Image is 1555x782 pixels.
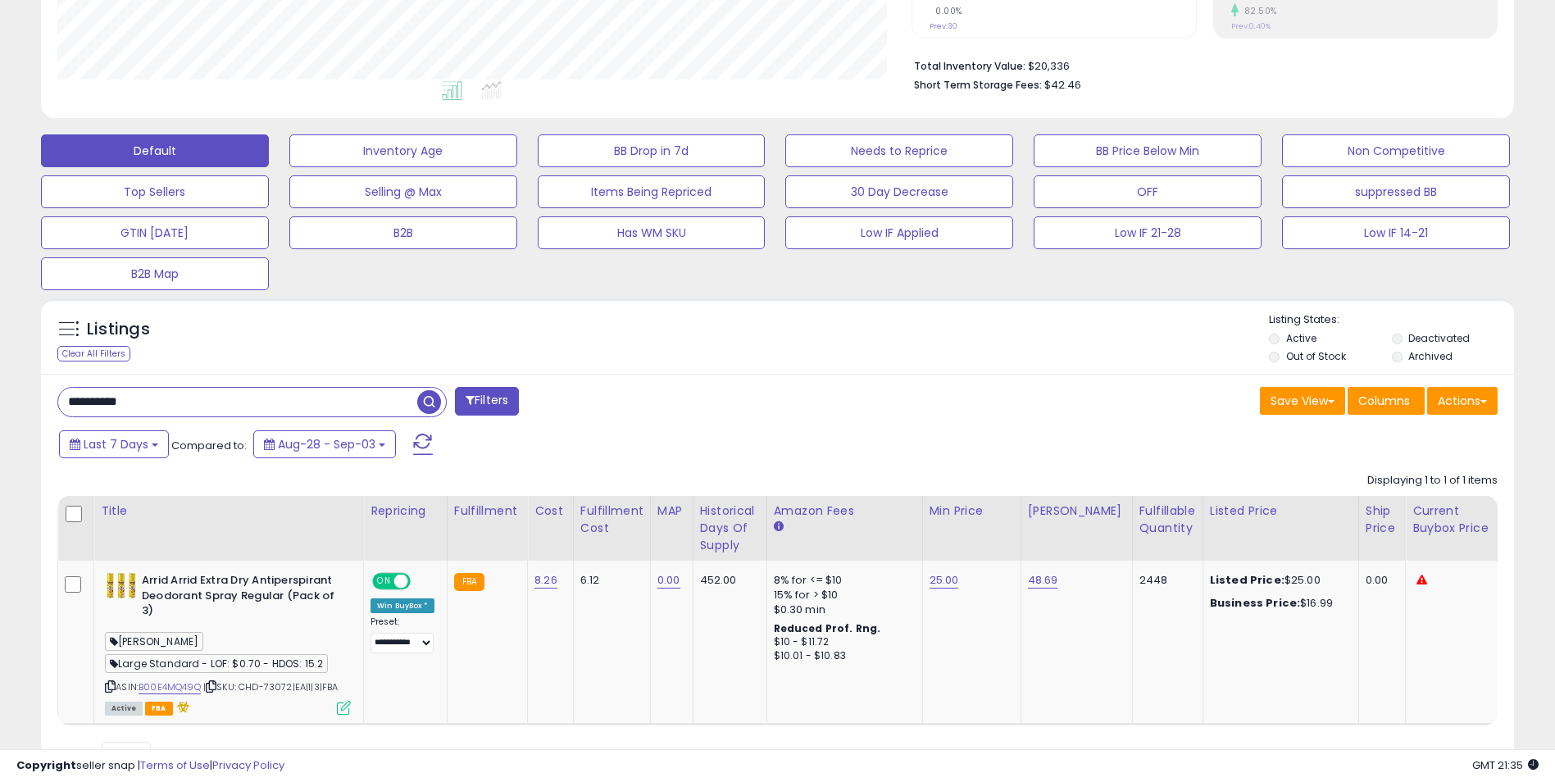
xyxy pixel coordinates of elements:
b: Reduced Prof. Rng. [774,621,881,635]
button: Non Competitive [1282,134,1510,167]
div: Fulfillment Cost [580,502,643,537]
a: 0.00 [657,572,680,589]
button: B2B Map [41,257,269,290]
button: Inventory Age [289,134,517,167]
div: Amazon Fees [774,502,916,520]
div: Clear All Filters [57,346,130,361]
span: Show: entries [70,748,188,763]
div: ASIN: [105,573,351,713]
a: 25.00 [930,572,959,589]
button: Items Being Repriced [538,175,766,208]
button: Has WM SKU [538,216,766,249]
div: 2448 [1139,573,1190,588]
span: All listings currently available for purchase on Amazon [105,702,143,716]
b: Arrid Arrid Extra Dry Antiperspirant Deodorant Spray Regular (Pack of 3) [142,573,341,623]
i: hazardous material [173,701,190,712]
h5: Listings [87,318,150,341]
small: 82.50% [1239,5,1277,17]
label: Active [1286,331,1316,345]
a: B00E4MQ49Q [139,680,201,694]
strong: Copyright [16,757,76,773]
div: $10 - $11.72 [774,635,910,649]
div: seller snap | | [16,758,284,774]
label: Deactivated [1408,331,1470,345]
button: BB Drop in 7d [538,134,766,167]
button: Low IF Applied [785,216,1013,249]
li: $20,336 [914,55,1485,75]
a: 8.26 [534,572,557,589]
div: 8% for <= $10 [774,573,910,588]
div: Win BuyBox * [371,598,434,613]
b: Business Price: [1210,595,1300,611]
button: Filters [455,387,519,416]
button: Actions [1427,387,1498,415]
label: Archived [1408,349,1453,363]
div: Current Buybox Price [1412,502,1497,537]
span: Large Standard - LOF: $0.70 - HDOS: 15.2 [105,654,328,673]
div: $10.01 - $10.83 [774,649,910,663]
span: OFF [408,575,434,589]
div: Historical Days Of Supply [700,502,760,554]
small: Prev: 0.40% [1231,21,1271,31]
div: 452.00 [700,573,754,588]
button: Top Sellers [41,175,269,208]
button: Needs to Reprice [785,134,1013,167]
div: Listed Price [1210,502,1352,520]
button: Aug-28 - Sep-03 [253,430,396,458]
div: [PERSON_NAME] [1028,502,1125,520]
span: 2025-09-11 21:35 GMT [1472,757,1539,773]
b: Listed Price: [1210,572,1284,588]
div: Displaying 1 to 1 of 1 items [1367,473,1498,489]
a: Terms of Use [140,757,210,773]
div: 0.00 [1366,573,1393,588]
b: Total Inventory Value: [914,59,1025,73]
span: Compared to: [171,438,247,453]
img: 51LFk21KphL._SL40_.jpg [105,573,138,598]
div: Fulfillment [454,502,521,520]
div: Min Price [930,502,1014,520]
button: GTIN [DATE] [41,216,269,249]
button: OFF [1034,175,1262,208]
button: Save View [1260,387,1345,415]
a: 48.69 [1028,572,1058,589]
button: suppressed BB [1282,175,1510,208]
button: Default [41,134,269,167]
div: $25.00 [1210,573,1346,588]
div: Title [101,502,357,520]
small: Prev: 30 [930,21,957,31]
span: $42.46 [1044,77,1081,93]
button: BB Price Below Min [1034,134,1262,167]
button: Columns [1348,387,1425,415]
button: Selling @ Max [289,175,517,208]
div: MAP [657,502,686,520]
span: [PERSON_NAME] [105,632,203,651]
div: Ship Price [1366,502,1398,537]
div: 6.12 [580,573,638,588]
label: Out of Stock [1286,349,1346,363]
small: Amazon Fees. [774,520,784,534]
button: Low IF 14-21 [1282,216,1510,249]
p: Listing States: [1269,312,1514,328]
a: Privacy Policy [212,757,284,773]
button: Last 7 Days [59,430,169,458]
span: FBA [145,702,173,716]
div: 15% for > $10 [774,588,910,602]
div: Fulfillable Quantity [1139,502,1196,537]
div: Cost [534,502,566,520]
div: Repricing [371,502,440,520]
div: Preset: [371,616,434,653]
div: $0.30 min [774,602,910,617]
b: Short Term Storage Fees: [914,78,1042,92]
small: FBA [454,573,484,591]
span: Last 7 Days [84,436,148,452]
button: Low IF 21-28 [1034,216,1262,249]
span: Aug-28 - Sep-03 [278,436,375,452]
div: $16.99 [1210,596,1346,611]
button: 30 Day Decrease [785,175,1013,208]
span: ON [374,575,394,589]
small: 0.00% [930,5,962,17]
span: | SKU: CHD-73072|EA|1|3|FBA [203,680,339,693]
button: B2B [289,216,517,249]
span: Columns [1358,393,1410,409]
